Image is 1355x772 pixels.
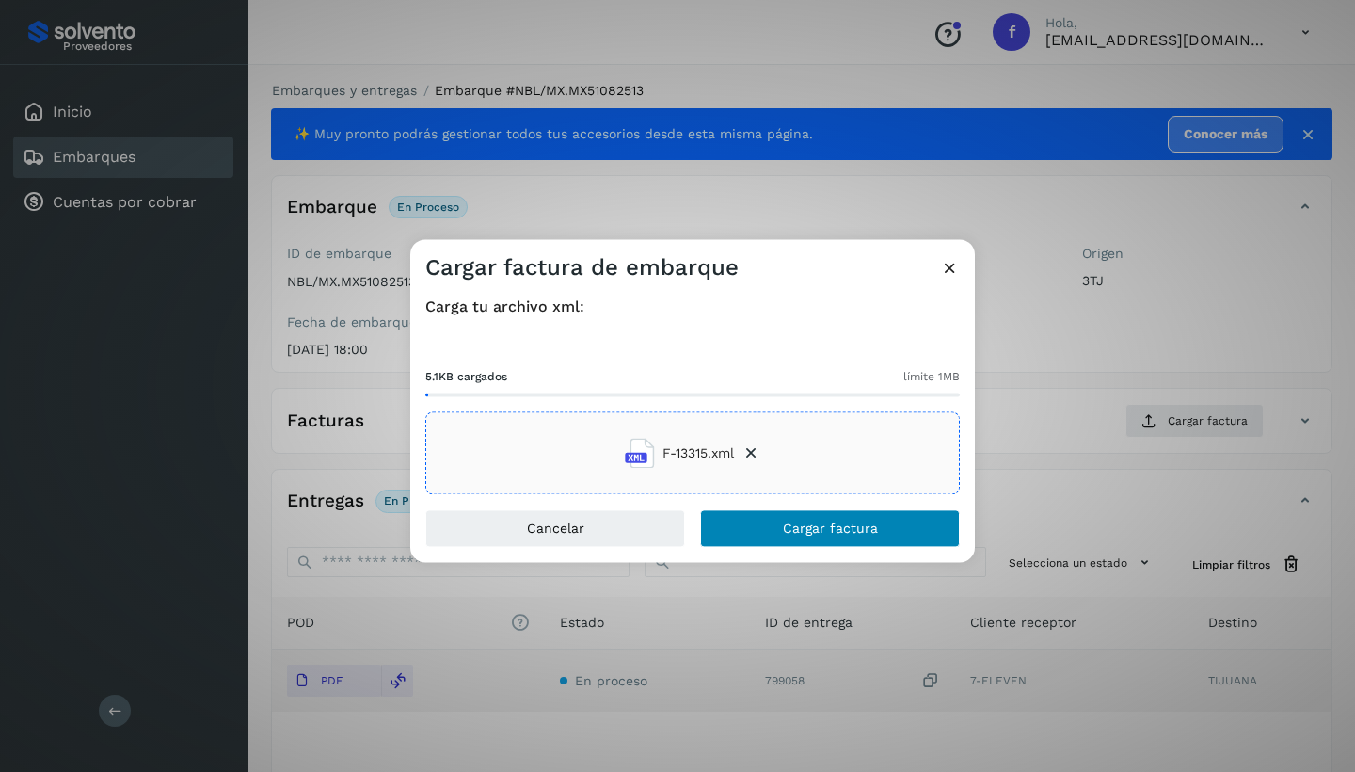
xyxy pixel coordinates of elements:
span: 5.1KB cargados [425,369,507,386]
button: Cargar factura [700,510,960,548]
span: Cargar factura [783,523,878,536]
span: F-13315.xml [662,443,734,463]
button: Cancelar [425,510,685,548]
span: Cancelar [527,523,584,536]
span: límite 1MB [903,369,960,386]
h4: Carga tu archivo xml: [425,298,960,315]
h3: Cargar factura de embarque [425,254,739,281]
